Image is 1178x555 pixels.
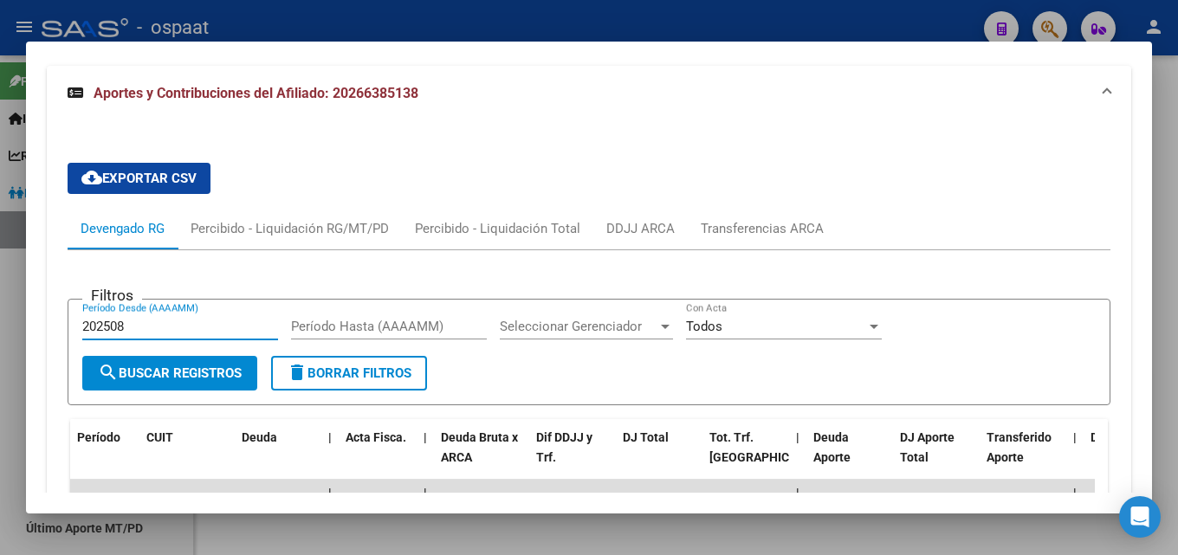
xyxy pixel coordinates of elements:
span: | [424,486,427,500]
datatable-header-cell: Tot. Trf. Bruto [702,419,789,495]
div: Open Intercom Messenger [1119,496,1161,538]
button: Borrar Filtros [271,356,427,390]
datatable-header-cell: CUIT [139,419,235,495]
div: DDJJ ARCA [606,219,675,238]
span: Tot. Trf. [GEOGRAPHIC_DATA] [709,430,827,464]
span: Seleccionar Gerenciador [500,319,657,334]
button: Buscar Registros [82,356,257,390]
datatable-header-cell: Período [70,419,139,495]
span: | [328,430,332,444]
datatable-header-cell: Deuda Aporte [806,419,893,495]
div: Percibido - Liquidación RG/MT/PD [191,219,389,238]
datatable-header-cell: Dif DDJJ y Trf. [529,419,616,495]
span: DJ Aporte Total [900,430,955,464]
div: Transferencias ARCA [701,219,824,238]
datatable-header-cell: | [1066,419,1084,495]
mat-icon: cloud_download [81,167,102,188]
span: Todos [686,319,722,334]
h3: Filtros [82,286,142,305]
datatable-header-cell: | [789,419,806,495]
div: Percibido - Liquidación Total [415,219,580,238]
div: Devengado RG [81,219,165,238]
mat-icon: search [98,362,119,383]
span: | [796,430,799,444]
span: Buscar Registros [98,365,242,381]
datatable-header-cell: Deuda Contr. [1084,419,1170,495]
mat-icon: delete [287,362,307,383]
datatable-header-cell: | [321,419,339,495]
span: Dif DDJJ y Trf. [536,430,592,464]
span: Deuda Contr. [1091,430,1162,444]
datatable-header-cell: DJ Aporte Total [893,419,980,495]
datatable-header-cell: Acta Fisca. [339,419,417,495]
span: Exportar CSV [81,171,197,186]
span: | [424,430,427,444]
datatable-header-cell: Transferido Aporte [980,419,1066,495]
span: Deuda Bruta x ARCA [441,430,518,464]
span: | [328,486,332,500]
datatable-header-cell: | [417,419,434,495]
span: Acta Fisca. [346,430,406,444]
mat-expansion-panel-header: Aportes y Contribuciones del Afiliado: 20266385138 [47,66,1131,121]
datatable-header-cell: Deuda [235,419,321,495]
span: DJ Total [623,430,669,444]
span: Deuda Aporte [813,430,851,464]
datatable-header-cell: Deuda Bruta x ARCA [434,419,529,495]
span: Transferido Aporte [987,430,1052,464]
span: Aportes y Contribuciones del Afiliado: 20266385138 [94,85,418,101]
button: Exportar CSV [68,163,210,194]
span: | [796,486,799,500]
datatable-header-cell: DJ Total [616,419,702,495]
span: Borrar Filtros [287,365,411,381]
span: | [1073,486,1077,500]
span: CUIT [146,430,173,444]
span: Período [77,430,120,444]
span: Deuda [242,430,277,444]
span: | [1073,430,1077,444]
